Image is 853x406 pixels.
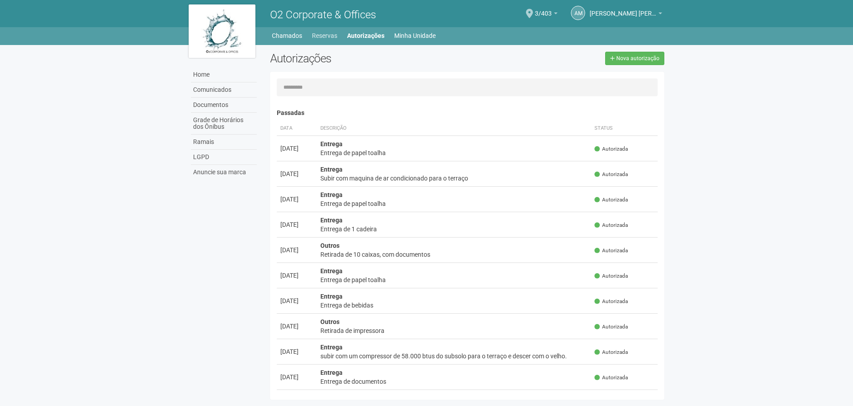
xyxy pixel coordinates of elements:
[280,220,313,229] div: [DATE]
[191,150,257,165] a: LGPD
[320,148,588,157] div: Entrega de papel toalha
[320,301,588,310] div: Entrega de bebidas
[594,374,628,381] span: Autorizada
[191,165,257,180] a: Anuncie sua marca
[320,217,343,224] strong: Entrega
[594,145,628,153] span: Autorizada
[320,225,588,234] div: Entrega de 1 cadeira
[191,113,257,135] a: Grade de Horários dos Ônibus
[277,121,317,136] th: Data
[594,221,628,229] span: Autorizada
[347,29,384,42] a: Autorizações
[280,373,313,381] div: [DATE]
[594,171,628,178] span: Autorizada
[535,11,558,18] a: 3/403
[270,52,461,65] h2: Autorizações
[594,323,628,331] span: Autorizada
[320,267,343,275] strong: Entrega
[280,195,313,204] div: [DATE]
[594,196,628,204] span: Autorizada
[320,191,343,198] strong: Entrega
[320,275,588,284] div: Entrega de papel toalha
[594,247,628,254] span: Autorizada
[590,1,656,17] span: Alice Martins Nery
[272,29,302,42] a: Chamados
[280,169,313,178] div: [DATE]
[317,121,591,136] th: Descrição
[590,11,662,18] a: [PERSON_NAME] [PERSON_NAME]
[535,1,552,17] span: 3/403
[280,144,313,153] div: [DATE]
[320,369,343,376] strong: Entrega
[320,242,340,249] strong: Outros
[312,29,337,42] a: Reservas
[270,8,376,21] span: O2 Corporate & Offices
[320,293,343,300] strong: Entrega
[320,166,343,173] strong: Entrega
[394,29,436,42] a: Minha Unidade
[320,174,588,183] div: Subir com maquina de ar condicionado para o terraço
[280,246,313,254] div: [DATE]
[191,98,257,113] a: Documentos
[191,135,257,150] a: Ramais
[594,272,628,280] span: Autorizada
[320,377,588,386] div: Entrega de documentos
[320,140,343,148] strong: Entrega
[191,67,257,82] a: Home
[320,326,588,335] div: Retirada de impressora
[280,322,313,331] div: [DATE]
[280,271,313,280] div: [DATE]
[591,121,658,136] th: Status
[605,52,664,65] a: Nova autorização
[280,347,313,356] div: [DATE]
[320,318,340,325] strong: Outros
[571,6,585,20] a: AM
[277,110,658,116] h4: Passadas
[320,199,588,208] div: Entrega de papel toalha
[320,344,343,351] strong: Entrega
[594,349,628,356] span: Autorizada
[320,250,588,259] div: Retirada de 10 caixas, com documentos
[320,352,588,361] div: subir com um compressor de 58.000 btus do subsolo para o terraço e descer com o velho.
[280,296,313,305] div: [DATE]
[191,82,257,98] a: Comunicados
[594,298,628,305] span: Autorizada
[616,55,659,62] span: Nova autorização
[189,4,255,58] img: logo.jpg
